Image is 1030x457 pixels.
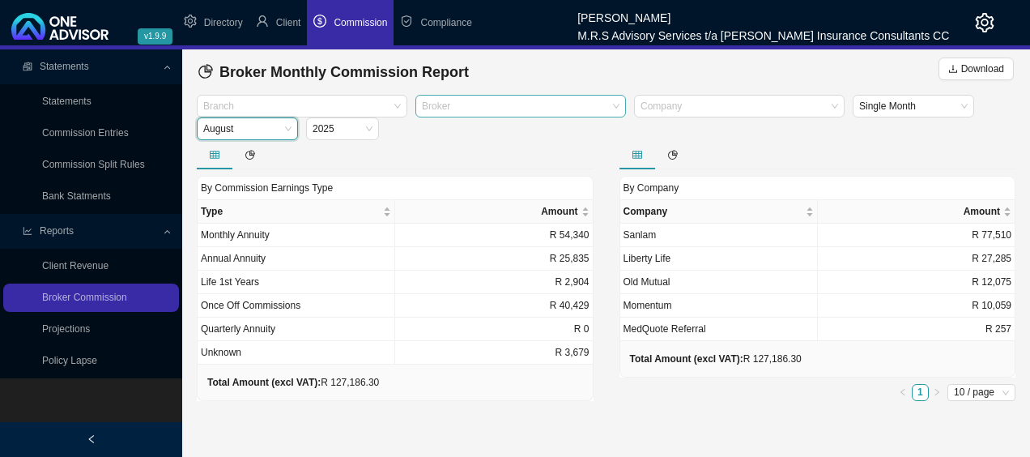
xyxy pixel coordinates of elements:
[624,229,657,241] span: Sanlam
[198,64,213,79] span: pie-chart
[818,247,1015,271] td: R 27,285
[201,276,259,288] span: Life 1st Years
[219,64,469,80] span: Broker Monthly Commission Report
[395,224,593,247] td: R 54,340
[42,96,92,107] a: Statements
[198,200,395,224] th: Type
[929,384,946,401] button: right
[245,150,255,160] span: pie-chart
[818,224,1015,247] td: R 77,510
[395,247,593,271] td: R 25,835
[929,384,946,401] li: Next Page
[334,17,387,28] span: Commission
[954,385,1009,400] span: 10 / page
[207,377,321,388] b: Total Amount (excl VAT):
[912,384,929,401] li: 1
[276,17,301,28] span: Client
[201,323,275,335] span: Quarterly Annuity
[624,253,671,264] span: Liberty Life
[197,176,594,199] div: By Commission Earnings Type
[975,13,994,32] span: setting
[624,323,706,335] span: MedQuote Referral
[395,294,593,318] td: R 40,429
[184,15,197,28] span: setting
[42,292,127,303] a: Broker Commission
[938,58,1014,80] button: Download
[400,15,413,28] span: safety
[818,200,1015,224] th: Amount
[11,13,109,40] img: 2df55531c6924b55f21c4cf5d4484680-logo-light.svg
[201,229,270,241] span: Monthly Annuity
[203,118,292,139] span: August
[207,374,379,391] div: R 127,186.30
[395,318,593,341] td: R 0
[668,150,678,160] span: pie-chart
[818,271,1015,294] td: R 12,075
[818,294,1015,318] td: R 10,059
[23,62,32,71] span: reconciliation
[632,150,642,160] span: table
[201,253,266,264] span: Annual Annuity
[42,323,90,335] a: Projections
[948,64,958,74] span: download
[395,200,593,224] th: Amount
[42,159,145,170] a: Commission Split Rules
[630,353,743,365] b: Total Amount (excl VAT):
[42,127,129,139] a: Commission Entries
[821,203,1000,220] span: Amount
[42,190,111,202] a: Bank Statments
[630,351,802,367] div: R 127,186.30
[624,203,802,220] span: Company
[138,28,172,45] span: v1.9.9
[256,15,269,28] span: user
[899,388,907,396] span: left
[420,17,471,28] span: Compliance
[895,384,912,401] button: left
[913,385,928,400] a: 1
[40,61,89,72] span: Statements
[42,260,109,271] a: Client Revenue
[210,150,219,160] span: table
[204,17,243,28] span: Directory
[23,226,32,236] span: line-chart
[395,341,593,365] td: R 3,679
[201,347,241,358] span: Unknown
[201,300,300,311] span: Once Off Commissions
[313,118,372,139] span: 2025
[624,276,670,288] span: Old Mutual
[859,96,968,117] span: Single Month
[40,225,74,237] span: Reports
[577,22,949,40] div: M.R.S Advisory Services t/a [PERSON_NAME] Insurance Consultants CC
[87,434,96,444] span: left
[624,300,672,311] span: Momentum
[201,203,380,220] span: Type
[42,355,97,366] a: Policy Lapse
[398,203,577,220] span: Amount
[933,388,941,396] span: right
[577,4,949,22] div: [PERSON_NAME]
[818,318,1015,341] td: R 257
[619,176,1016,199] div: By Company
[395,271,593,294] td: R 2,904
[947,384,1015,401] div: Page Size
[895,384,912,401] li: Previous Page
[313,15,326,28] span: dollar
[620,200,818,224] th: Company
[961,61,1004,77] span: Download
